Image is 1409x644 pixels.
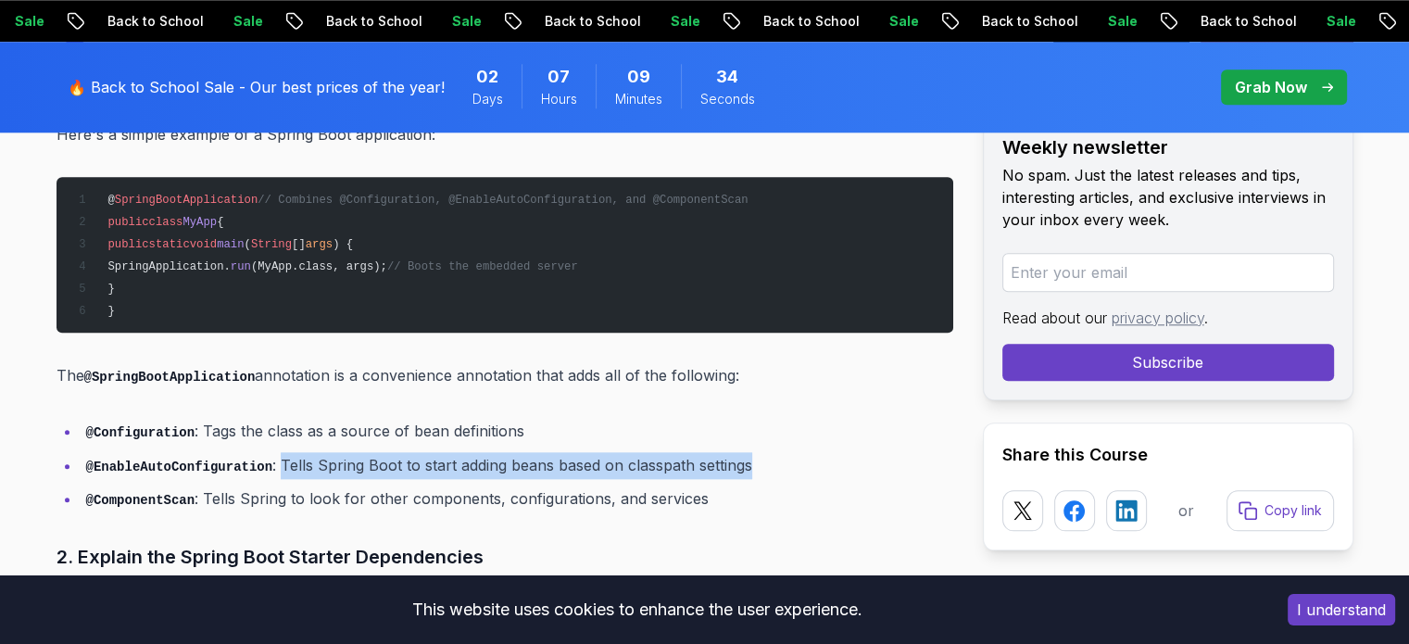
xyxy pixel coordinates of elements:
span: void [190,238,217,251]
p: The annotation is a convenience annotation that adds all of the following: [57,362,953,389]
p: Read about our . [1002,307,1334,329]
span: (MyApp.class, args); [251,260,387,273]
p: Here's a simple example of a Spring Boot application: [57,121,953,147]
p: or [1178,499,1194,522]
li: : Tags the class as a source of bean definitions [81,418,953,445]
span: static [149,238,190,251]
span: SpringApplication. [107,260,230,273]
span: 2 Days [476,64,498,90]
code: @Configuration [86,425,195,440]
span: ( [245,238,251,251]
span: 9 Minutes [627,64,650,90]
li: : Tells Spring to look for other components, configurations, and services [81,486,953,512]
p: Sale [1277,12,1337,31]
span: { [217,216,223,229]
p: Grab Now [1235,76,1307,98]
p: Sale [840,12,899,31]
span: Hours [541,90,577,108]
div: This website uses cookies to enhance the user experience. [14,589,1260,630]
code: @ComponentScan [86,493,195,508]
span: public [107,216,148,229]
code: @EnableAutoConfiguration [86,460,273,474]
p: Back to School [714,12,840,31]
span: Minutes [615,90,662,108]
h2: Weekly newsletter [1002,134,1334,160]
button: Accept cookies [1288,594,1395,625]
code: @SpringBootApplication [84,370,256,385]
p: Back to School [1151,12,1277,31]
p: No spam. Just the latest releases and tips, interesting articles, and exclusive interviews in you... [1002,164,1334,231]
p: Copy link [1264,501,1322,520]
span: public [107,238,148,251]
button: Subscribe [1002,344,1334,381]
span: // Boots the embedded server [387,260,578,273]
span: MyApp [182,216,217,229]
span: args [306,238,333,251]
span: ) { [333,238,353,251]
span: } [107,283,114,296]
span: run [231,260,251,273]
span: Seconds [700,90,755,108]
p: Sale [1059,12,1118,31]
a: privacy policy [1112,309,1204,327]
span: [] [292,238,306,251]
h2: Share this Course [1002,442,1334,468]
span: Days [472,90,503,108]
input: Enter your email [1002,253,1334,292]
span: 34 Seconds [716,64,738,90]
h3: 2. Explain the Spring Boot Starter Dependencies [57,542,953,572]
span: class [149,216,183,229]
span: @ [107,194,114,207]
p: Back to School [58,12,184,31]
span: main [217,238,244,251]
button: Copy link [1227,490,1334,531]
span: String [251,238,292,251]
li: : Tells Spring Boot to start adding beans based on classpath settings [81,452,953,479]
span: } [107,305,114,318]
p: Back to School [496,12,622,31]
span: 7 Hours [547,64,570,90]
span: SpringBootApplication [115,194,258,207]
p: Back to School [933,12,1059,31]
p: 🔥 Back to School Sale - Our best prices of the year! [68,76,445,98]
p: Sale [184,12,244,31]
span: // Combines @Configuration, @EnableAutoConfiguration, and @ComponentScan [258,194,748,207]
p: Back to School [277,12,403,31]
p: Sale [403,12,462,31]
p: Sale [622,12,681,31]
